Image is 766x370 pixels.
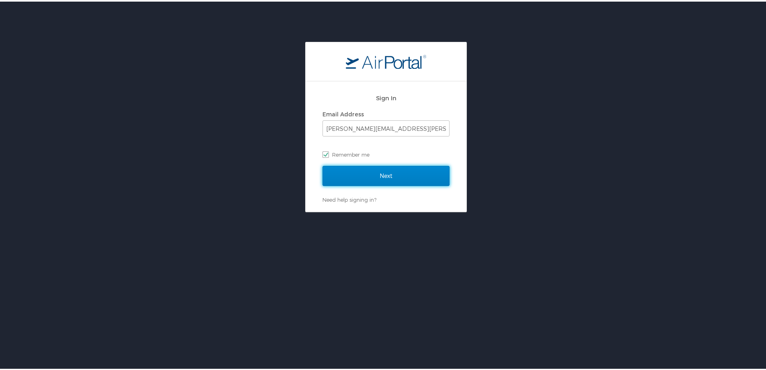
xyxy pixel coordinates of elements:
img: logo [346,53,426,67]
a: Need help signing in? [322,195,376,201]
input: Next [322,164,450,184]
h2: Sign In [322,92,450,101]
label: Remember me [322,147,450,159]
label: Email Address [322,109,364,116]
